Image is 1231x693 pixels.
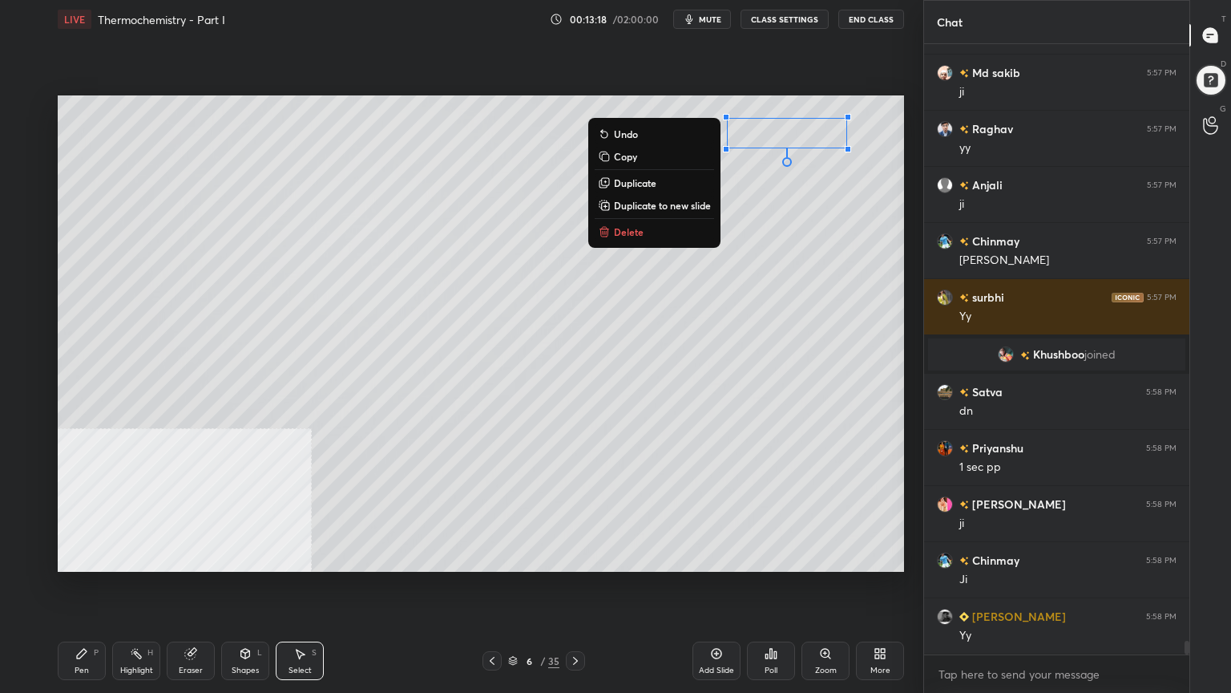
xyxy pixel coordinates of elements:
[959,140,1177,156] div: yy
[937,553,953,569] img: fd64c976ec80468d97982e7e50805825.jpg
[699,14,721,25] span: mute
[937,290,953,306] img: f317d2772ad54262b091caa39a112f56.jpg
[969,496,1066,513] h6: [PERSON_NAME]
[959,309,1177,325] div: Yy
[969,552,1019,569] h6: Chinmay
[1147,124,1177,134] div: 5:57 PM
[959,125,969,134] img: no-rating-badge.077c3623.svg
[959,628,1177,644] div: Yy
[870,667,890,675] div: More
[959,557,969,565] img: no-rating-badge.077c3623.svg
[1084,348,1116,361] span: joined
[959,444,969,453] img: no-rating-badge.077c3623.svg
[1146,556,1177,565] div: 5:58 PM
[937,177,953,193] img: default.png
[521,656,537,666] div: 6
[1033,348,1084,361] span: Khushboo
[94,649,99,657] div: P
[969,383,1003,400] h6: Satva
[595,222,714,241] button: Delete
[289,667,312,675] div: Select
[815,667,837,675] div: Zoom
[673,10,731,29] button: mute
[1220,103,1226,115] p: G
[959,516,1177,532] div: ji
[937,65,953,81] img: 22b18ee9d80e428b9f381914b2baddeb.jpg
[147,649,153,657] div: H
[959,197,1177,213] div: ji
[1146,612,1177,622] div: 5:58 PM
[838,10,904,29] button: End Class
[937,233,953,249] img: fd64c976ec80468d97982e7e50805825.jpg
[969,440,1023,456] h6: Priyanshu
[614,128,638,140] p: Undo
[58,10,91,29] div: LIVE
[959,253,1177,269] div: [PERSON_NAME]
[1146,444,1177,453] div: 5:58 PM
[969,176,1003,193] h6: Anjali
[959,237,969,246] img: no-rating-badge.077c3623.svg
[699,667,734,675] div: Add Slide
[179,667,203,675] div: Eraser
[959,403,1177,419] div: dn
[969,289,1004,306] h6: surbhi
[595,147,714,166] button: Copy
[937,609,953,625] img: fb7c6a74aed3460e9d8de1c4988a4d9b.jpg
[98,12,225,27] h4: Thermochemistry - Part I
[959,388,969,397] img: no-rating-badge.077c3623.svg
[595,173,714,192] button: Duplicate
[614,199,711,212] p: Duplicate to new slide
[1147,68,1177,78] div: 5:57 PM
[1221,58,1226,70] p: D
[1147,237,1177,246] div: 5:57 PM
[959,69,969,78] img: no-rating-badge.077c3623.svg
[998,346,1014,363] img: 77e4557174d643179b4206a63519b53e.jpg
[969,120,1013,137] h6: Raghav
[959,181,969,190] img: no-rating-badge.077c3623.svg
[969,608,1066,625] h6: [PERSON_NAME]
[741,10,829,29] button: CLASS SETTINGS
[959,572,1177,588] div: Ji
[120,667,153,675] div: Highlight
[924,1,975,43] p: Chat
[959,460,1177,476] div: 1 sec pp
[924,44,1189,654] div: grid
[595,196,714,215] button: Duplicate to new slide
[257,649,262,657] div: L
[614,176,656,189] p: Duplicate
[595,124,714,144] button: Undo
[548,654,559,668] div: 35
[969,64,1020,81] h6: Md sakib
[1146,387,1177,397] div: 5:58 PM
[312,649,317,657] div: S
[959,612,969,622] img: Learner_Badge_beginner_1_8b307cf2a0.svg
[937,121,953,137] img: ebfb35b940ad451c92e277f4dc9d8627.jpg
[75,667,89,675] div: Pen
[1147,293,1177,302] div: 5:57 PM
[232,667,259,675] div: Shapes
[1112,293,1144,302] img: iconic-dark.1390631f.png
[614,150,637,163] p: Copy
[614,225,644,238] p: Delete
[959,294,969,302] img: no-rating-badge.077c3623.svg
[540,656,545,666] div: /
[959,500,969,509] img: no-rating-badge.077c3623.svg
[1221,13,1226,25] p: T
[1146,500,1177,509] div: 5:58 PM
[1020,351,1030,360] img: no-rating-badge.077c3623.svg
[765,667,777,675] div: Poll
[937,440,953,456] img: b7de6b14fd33469f8598e306eed159d6.jpg
[937,496,953,513] img: 5d177d4d385042bd9dd0e18a1f053975.jpg
[937,384,953,400] img: 37df28237df14fa5bf9088952cf8ac9d.jpg
[959,84,1177,100] div: ji
[1147,180,1177,190] div: 5:57 PM
[969,233,1019,249] h6: Chinmay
